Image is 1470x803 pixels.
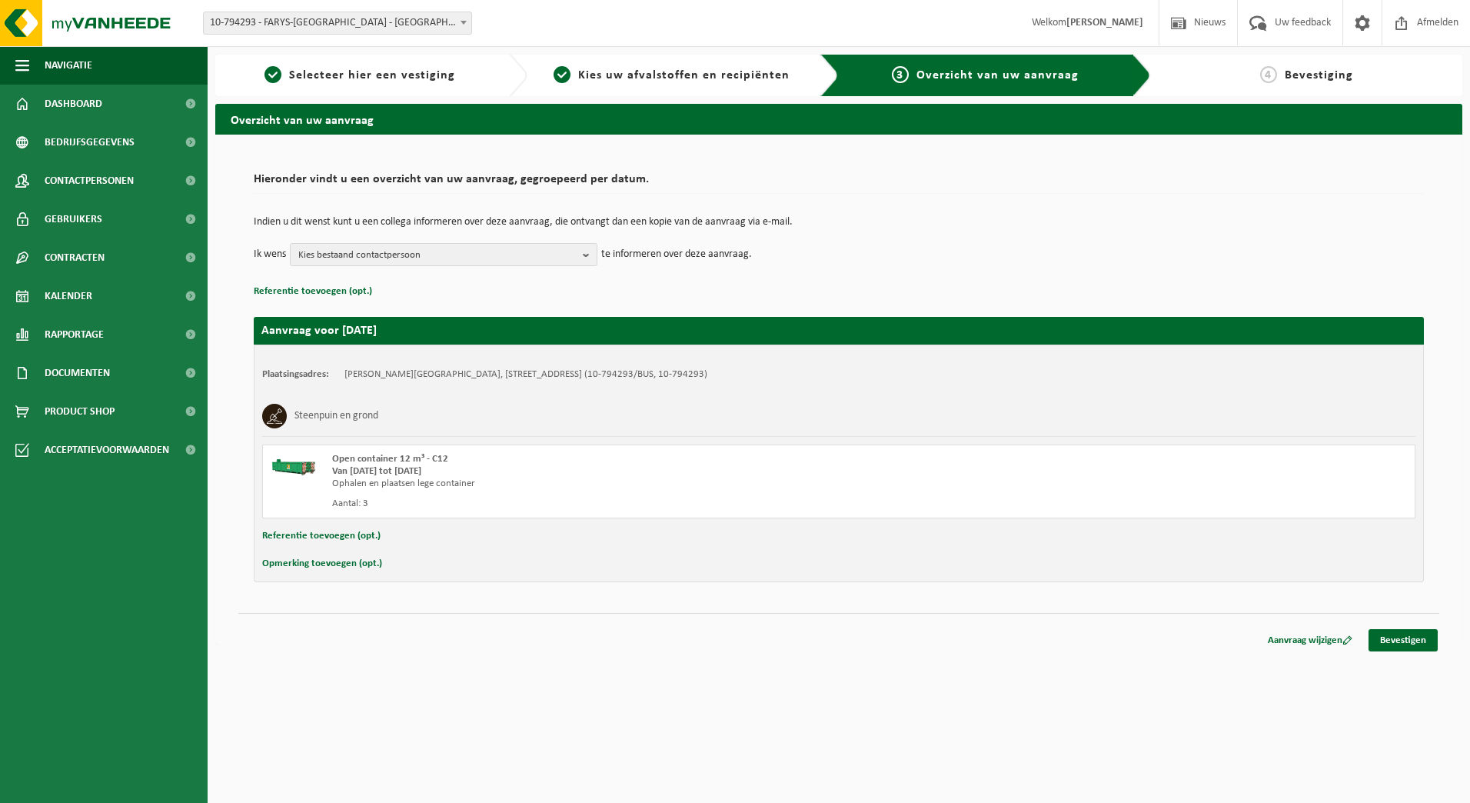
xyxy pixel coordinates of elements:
[332,478,900,490] div: Ophalen en plaatsen lege container
[45,392,115,431] span: Product Shop
[45,431,169,469] span: Acceptatievoorwaarden
[344,368,707,381] td: [PERSON_NAME][GEOGRAPHIC_DATA], [STREET_ADDRESS] (10-794293/BUS, 10-794293)
[294,404,378,428] h3: Steenpuin en grond
[45,238,105,277] span: Contracten
[45,85,102,123] span: Dashboard
[45,200,102,238] span: Gebruikers
[1256,629,1364,651] a: Aanvraag wijzigen
[262,554,382,574] button: Opmerking toevoegen (opt.)
[535,66,809,85] a: 2Kies uw afvalstoffen en recipiënten
[601,243,752,266] p: te informeren over deze aanvraag.
[45,162,134,200] span: Contactpersonen
[332,498,900,510] div: Aantal: 3
[215,104,1462,134] h2: Overzicht van uw aanvraag
[290,243,597,266] button: Kies bestaand contactpersoon
[204,12,471,34] span: 10-794293 - FARYS-ASSE - ASSE
[892,66,909,83] span: 3
[203,12,472,35] span: 10-794293 - FARYS-ASSE - ASSE
[916,69,1079,82] span: Overzicht van uw aanvraag
[254,282,372,302] button: Referentie toevoegen (opt.)
[554,66,570,83] span: 2
[332,454,448,464] span: Open container 12 m³ - C12
[45,315,104,354] span: Rapportage
[254,217,1424,228] p: Indien u dit wenst kunt u een collega informeren over deze aanvraag, die ontvangt dan een kopie v...
[1369,629,1438,651] a: Bevestigen
[262,526,381,546] button: Referentie toevoegen (opt.)
[289,69,455,82] span: Selecteer hier een vestiging
[45,354,110,392] span: Documenten
[45,46,92,85] span: Navigatie
[1066,17,1143,28] strong: [PERSON_NAME]
[264,66,281,83] span: 1
[332,466,421,476] strong: Van [DATE] tot [DATE]
[45,277,92,315] span: Kalender
[254,243,286,266] p: Ik wens
[262,369,329,379] strong: Plaatsingsadres:
[1260,66,1277,83] span: 4
[45,123,135,162] span: Bedrijfsgegevens
[578,69,790,82] span: Kies uw afvalstoffen en recipiënten
[261,325,377,337] strong: Aanvraag voor [DATE]
[271,453,317,476] img: HK-XC-12-GN-00.png
[254,173,1424,194] h2: Hieronder vindt u een overzicht van uw aanvraag, gegroepeerd per datum.
[223,66,497,85] a: 1Selecteer hier een vestiging
[298,244,577,267] span: Kies bestaand contactpersoon
[1285,69,1353,82] span: Bevestiging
